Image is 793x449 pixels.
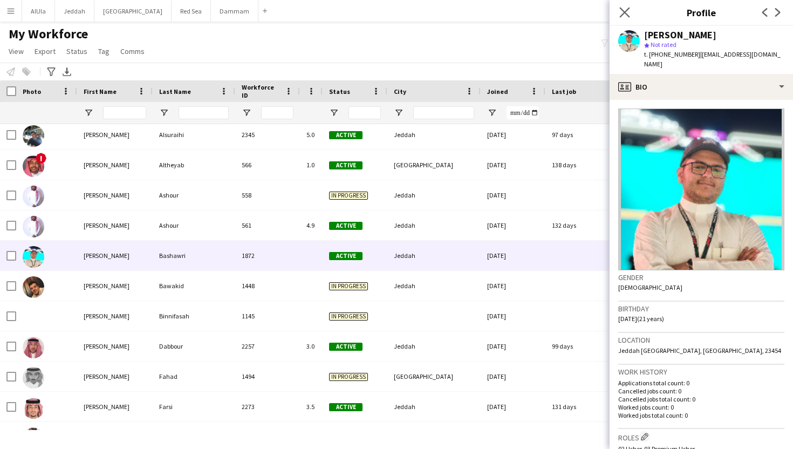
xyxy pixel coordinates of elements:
span: Active [329,222,363,230]
div: Bio [610,74,793,100]
span: t. [PHONE_NUMBER] [644,50,700,58]
input: Workforce ID Filter Input [261,106,293,119]
span: City [394,87,406,96]
h3: Birthday [618,304,784,314]
div: [DATE] [481,120,545,149]
span: My Workforce [9,26,88,42]
img: Crew avatar or photo [618,108,784,270]
app-action-btn: Export XLSX [60,65,73,78]
div: Jeddah [387,331,481,361]
span: Status [329,87,350,96]
button: Red Sea [172,1,211,22]
img: Abdulaziz Dabbour [23,337,44,358]
h3: Gender [618,273,784,282]
div: [PERSON_NAME] [77,120,153,149]
div: Bawakid [153,271,235,301]
input: Joined Filter Input [507,106,539,119]
button: Dammam [211,1,258,22]
p: Applications total count: 0 [618,379,784,387]
span: | [EMAIL_ADDRESS][DOMAIN_NAME] [644,50,781,68]
a: Comms [116,44,149,58]
span: Active [329,161,363,169]
span: Workforce ID [242,83,281,99]
span: In progress [329,192,368,200]
div: [DATE] [481,210,545,240]
span: ! [36,153,46,164]
div: 1448 [235,271,300,301]
div: [PERSON_NAME] [77,271,153,301]
h3: Location [618,335,784,345]
div: Dabbour [153,331,235,361]
span: Jeddah [GEOGRAPHIC_DATA], [GEOGRAPHIC_DATA], 23454 [618,346,781,355]
a: View [4,44,28,58]
div: 1494 [235,362,300,391]
img: Abdulaziz Altheyab [23,155,44,177]
img: Abdulaziz Ashour [23,216,44,237]
div: Binnifasah [153,301,235,331]
div: [GEOGRAPHIC_DATA] [387,150,481,180]
div: 3.0 [300,331,323,361]
div: 2273 [235,392,300,421]
button: Open Filter Menu [394,108,404,118]
div: [DATE] [481,331,545,361]
input: Status Filter Input [348,106,381,119]
div: [PERSON_NAME] [77,362,153,391]
div: [DATE] [481,150,545,180]
div: [DATE] [481,392,545,421]
div: [DATE] [481,301,545,331]
div: Altheyab [153,150,235,180]
div: Jeddah [387,271,481,301]
div: 99 days [545,331,664,361]
div: [PERSON_NAME] [77,392,153,421]
app-action-btn: Advanced filters [45,65,58,78]
div: 2345 [235,120,300,149]
button: Open Filter Menu [159,108,169,118]
div: 132 days [545,210,664,240]
div: [PERSON_NAME] [77,331,153,361]
div: 131 days [545,392,664,421]
input: Last Name Filter Input [179,106,229,119]
h3: Profile [610,5,793,19]
div: Jeddah [387,210,481,240]
span: Tag [98,46,110,56]
span: In progress [329,312,368,321]
div: Ashour [153,210,235,240]
div: 3.5 [300,392,323,421]
div: Fahad [153,362,235,391]
div: 1145 [235,301,300,331]
div: Jeddah [387,180,481,210]
div: [PERSON_NAME] [77,301,153,331]
div: 138 days [545,150,664,180]
span: Status [66,46,87,56]
img: Abdulaziz Bawakid [23,276,44,298]
div: 4.9 [300,210,323,240]
div: 558 [235,180,300,210]
div: Jeddah [387,392,481,421]
div: [DATE] [481,271,545,301]
p: Worked jobs count: 0 [618,403,784,411]
span: In progress [329,282,368,290]
div: [DATE] [481,362,545,391]
div: [DATE] [481,180,545,210]
a: Export [30,44,60,58]
span: Photo [23,87,41,96]
div: [PERSON_NAME] [77,150,153,180]
div: Farsi [153,392,235,421]
span: Active [329,343,363,351]
p: Cancelled jobs count: 0 [618,387,784,395]
span: View [9,46,24,56]
span: Active [329,131,363,139]
p: Worked jobs total count: 0 [618,411,784,419]
div: Alsuraihi [153,120,235,149]
div: [GEOGRAPHIC_DATA] [387,362,481,391]
input: First Name Filter Input [103,106,146,119]
h3: Work history [618,367,784,377]
button: Open Filter Menu [329,108,339,118]
input: City Filter Input [413,106,474,119]
span: Joined [487,87,508,96]
button: Open Filter Menu [487,108,497,118]
span: Export [35,46,56,56]
div: 1872 [235,241,300,270]
div: Jeddah [387,120,481,149]
img: Abdulaziz Ashour [23,186,44,207]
